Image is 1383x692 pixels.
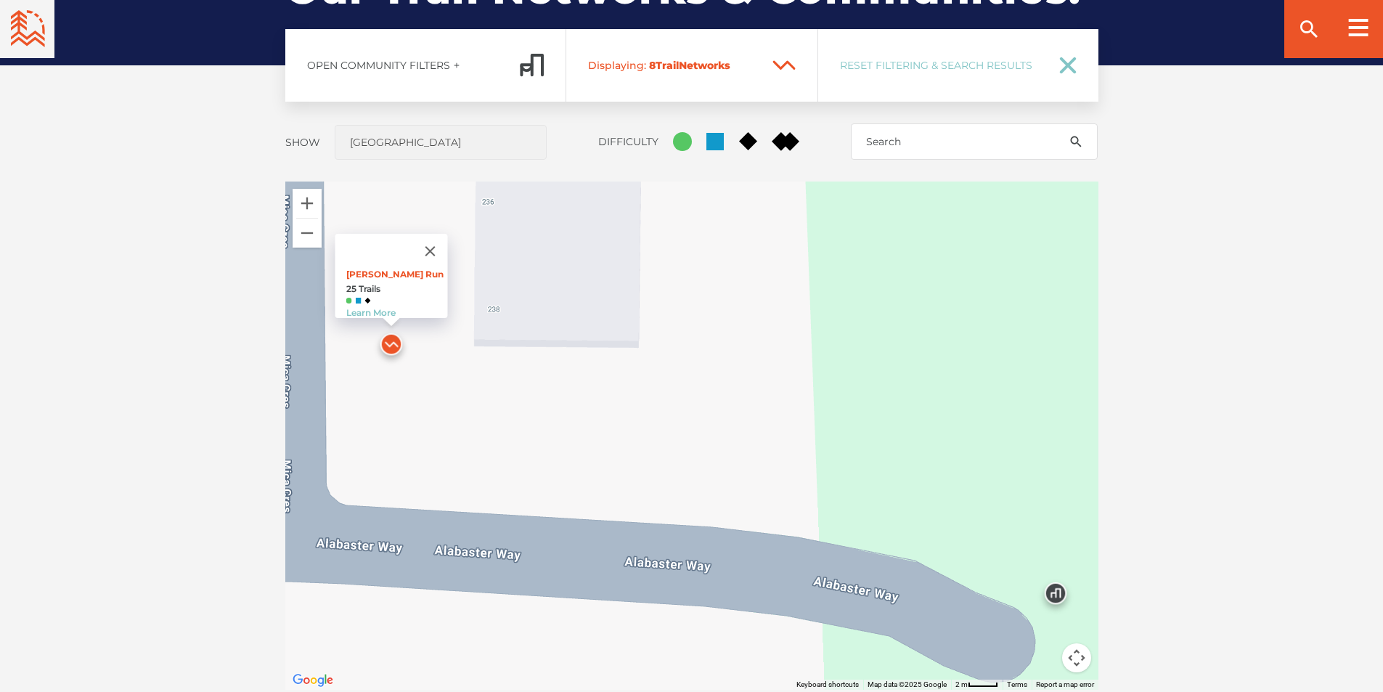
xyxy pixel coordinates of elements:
[355,298,361,304] img: Blue Square
[598,135,658,148] label: Difficulty
[1036,680,1094,688] a: Report a map error
[346,283,447,294] strong: 25 Trails
[679,59,725,72] span: Network
[1007,680,1027,688] a: Terms (opens in new tab)
[285,136,320,149] label: Show
[412,234,447,269] button: Close
[293,219,322,248] button: Zoom out
[725,59,730,72] span: s
[1054,123,1098,160] button: search
[818,29,1098,102] a: Reset Filtering & Search Results
[1297,17,1321,41] ion-icon: search
[293,189,322,218] button: Zoom in
[346,307,395,318] a: Learn More
[346,298,351,304] img: Green Circle
[840,59,1040,72] span: Reset Filtering & Search Results
[307,59,450,72] span: Open Community Filters
[285,29,566,102] a: Open Community Filtersadd
[452,60,462,70] ion-icon: add
[1062,643,1091,672] button: Map camera controls
[588,59,646,72] span: Displaying:
[289,671,337,690] a: Open this area in Google Maps (opens a new window)
[588,59,759,72] span: Trail
[289,671,337,690] img: Google
[951,680,1003,690] button: Map Scale: 2 m per 38 pixels
[649,59,656,72] span: 8
[851,123,1098,160] input: Search
[364,298,370,304] img: Black Diamond
[868,680,947,688] span: Map data ©2025 Google
[1069,134,1083,149] ion-icon: search
[955,680,968,688] span: 2 m
[796,680,859,690] button: Keyboard shortcuts
[346,269,443,280] a: [PERSON_NAME] Run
